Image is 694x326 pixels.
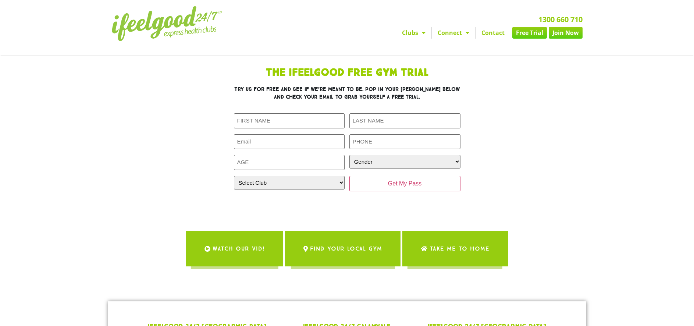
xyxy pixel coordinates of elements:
[186,231,283,266] a: WATCH OUR VID!
[512,27,547,39] a: Free Trial
[349,134,460,149] input: PHONE
[234,155,345,170] input: AGE
[185,68,509,78] h1: The IfeelGood Free Gym Trial
[310,238,382,259] span: Find Your Local Gym
[279,27,583,39] nav: Menu
[285,231,401,266] a: Find Your Local Gym
[349,113,460,128] input: LAST NAME
[234,113,345,128] input: FIRST NAME
[234,85,460,101] h3: Try us for free and see if we’re meant to be. Pop in your [PERSON_NAME] below and check your emai...
[538,14,583,24] a: 1300 660 710
[213,238,265,259] span: WATCH OUR VID!
[396,27,431,39] a: Clubs
[349,176,460,191] input: Get My Pass
[432,27,475,39] a: Connect
[476,27,510,39] a: Contact
[549,27,583,39] a: Join Now
[234,134,345,149] input: Email
[402,231,508,266] a: Take me to Home
[430,238,490,259] span: Take me to Home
